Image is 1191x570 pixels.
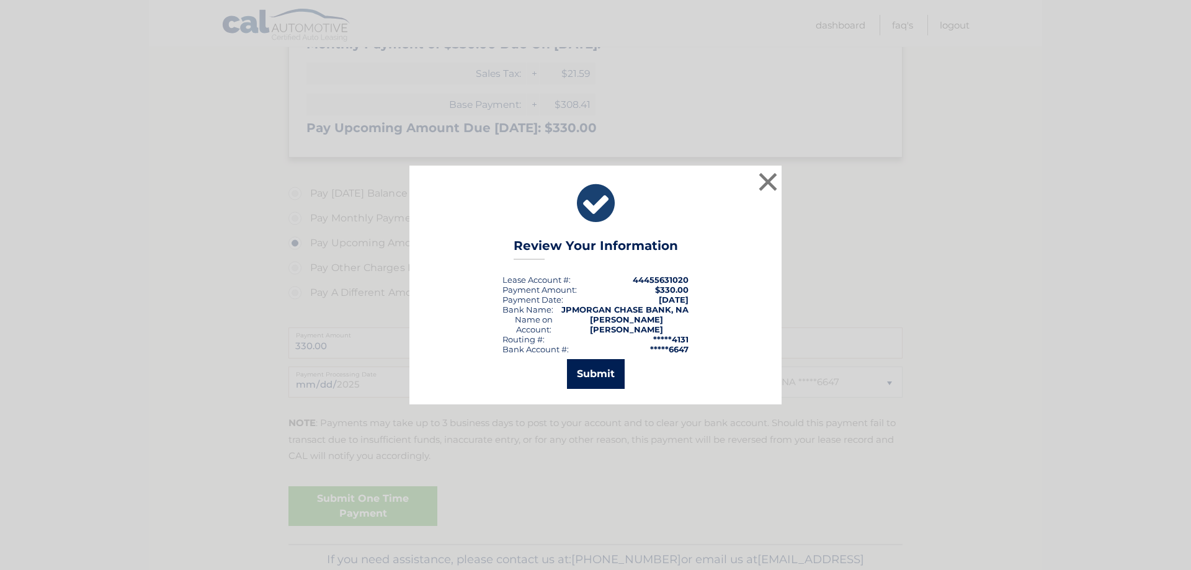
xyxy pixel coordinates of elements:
[633,275,689,285] strong: 44455631020
[502,285,577,295] div: Payment Amount:
[502,305,553,314] div: Bank Name:
[502,295,561,305] span: Payment Date
[502,275,571,285] div: Lease Account #:
[561,305,689,314] strong: JPMORGAN CHASE BANK, NA
[659,295,689,305] span: [DATE]
[655,285,689,295] span: $330.00
[502,295,563,305] div: :
[567,359,625,389] button: Submit
[514,238,678,260] h3: Review Your Information
[590,314,663,334] strong: [PERSON_NAME] [PERSON_NAME]
[502,334,545,344] div: Routing #:
[502,314,565,334] div: Name on Account:
[502,344,569,354] div: Bank Account #:
[756,169,780,194] button: ×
